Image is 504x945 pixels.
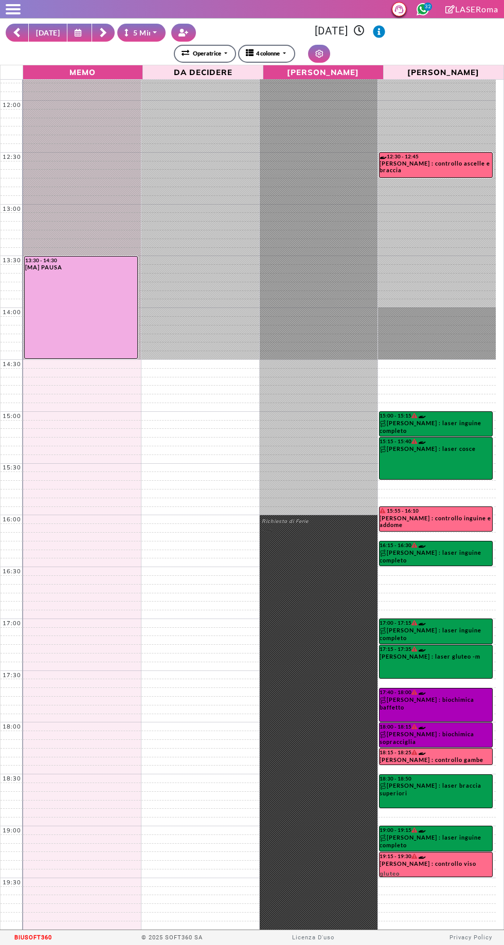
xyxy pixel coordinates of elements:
[26,66,140,77] span: Memo
[380,508,386,513] i: Il cliente ha degli insoluti
[380,153,492,159] div: 12:30 - 12:45
[412,689,418,695] i: Il cliente ha degli insoluti
[380,445,492,456] div: [PERSON_NAME] : laser cosce
[380,834,492,851] div: [PERSON_NAME] : laser inguine completo
[380,731,387,738] img: PERCORSO
[380,782,492,799] div: [PERSON_NAME] : laser braccia superiori
[380,549,492,566] div: [PERSON_NAME] : laser inguine completo
[1,257,23,264] div: 13:30
[1,879,23,886] div: 19:30
[380,689,492,696] div: 17:40 - 18:00
[412,439,418,444] i: Il cliente ha degli insoluti
[380,160,492,177] div: [PERSON_NAME] : controllo ascelle e braccia
[1,671,23,679] div: 17:30
[1,464,23,471] div: 15:30
[412,827,418,832] i: Il cliente ha degli insoluti
[1,516,23,523] div: 16:00
[380,420,387,427] img: PERCORSO
[412,413,418,418] i: Il cliente ha degli insoluti
[412,620,418,625] i: Il cliente ha degli insoluti
[1,360,23,368] div: 14:30
[1,205,23,212] div: 13:00
[380,550,387,557] img: PERCORSO
[445,4,498,14] a: LASERoma
[412,646,418,651] i: Il cliente ha degli insoluti
[380,627,387,634] img: PERCORSO
[124,27,163,38] div: 5 Minuti
[25,257,137,263] div: 13:30 - 14:30
[380,653,492,663] div: [PERSON_NAME] : laser gluteo -m
[380,620,492,626] div: 17:00 - 17:15
[424,3,432,11] span: 32
[380,542,492,549] div: 16:15 - 16:30
[1,620,23,627] div: 17:00
[380,515,492,531] div: [PERSON_NAME] : controllo inguine e addome
[28,24,67,42] button: [DATE]
[380,696,492,714] div: [PERSON_NAME] : biochimica baffetto
[1,568,23,575] div: 16:30
[412,853,418,859] i: Il cliente ha degli insoluti
[380,749,492,756] div: 18:15 - 18:25
[380,723,492,730] div: 18:00 - 18:15
[380,860,492,877] div: [PERSON_NAME] : controllo viso
[412,750,418,755] i: Il cliente ha degli insoluti
[380,848,492,859] span: gluteo
[202,25,498,38] h3: [DATE]
[380,446,387,453] img: PERCORSO
[380,775,492,782] div: 18:30 - 18:50
[380,173,492,184] span: + controllo gambe
[171,24,196,42] button: Crea nuovo contatto rapido
[386,66,501,77] span: [PERSON_NAME]
[25,264,137,270] div: [MA] PAUSA
[380,412,492,419] div: 15:00 - 15:15
[380,697,387,704] img: PERCORSO
[380,420,492,436] div: [PERSON_NAME] : laser inguine completo
[266,66,381,77] span: [PERSON_NAME]
[412,724,418,729] i: Il cliente ha degli insoluti
[1,153,23,160] div: 12:30
[445,5,455,13] i: Clicca per andare alla pagina di firma
[380,853,492,860] div: 19:15 - 19:30
[380,627,492,644] div: [PERSON_NAME] : laser inguine completo
[1,412,23,420] div: 15:00
[380,867,492,877] span: gluteo
[146,66,260,77] span: Da Decidere
[1,308,23,316] div: 14:00
[380,827,492,833] div: 19:00 - 19:15
[380,731,492,747] div: [PERSON_NAME] : biochimica sopracciglia
[449,934,492,941] a: Privacy Policy
[292,934,334,941] a: Licenza D'uso
[412,542,418,548] i: Il cliente ha degli insoluti
[380,646,492,652] div: 17:15 - 17:35
[1,723,23,730] div: 18:00
[380,507,492,514] div: 15:55 - 16:10
[380,438,492,445] div: 15:15 - 15:40
[1,101,23,108] div: 12:00
[1,775,23,782] div: 18:30
[380,834,387,842] img: PERCORSO
[1,827,23,834] div: 19:00
[380,783,387,790] img: PERCORSO
[380,756,492,765] div: [PERSON_NAME] : controllo gambe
